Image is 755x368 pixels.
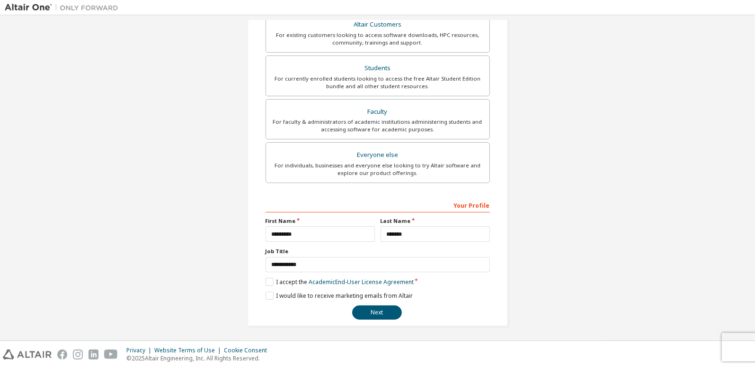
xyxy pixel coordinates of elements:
[272,105,484,119] div: Faculty
[154,347,224,354] div: Website Terms of Use
[272,162,484,177] div: For individuals, businesses and everyone else looking to try Altair software and explore our prod...
[266,278,414,286] label: I accept the
[126,354,273,362] p: © 2025 Altair Engineering, Inc. All Rights Reserved.
[272,75,484,90] div: For currently enrolled students looking to access the free Altair Student Edition bundle and all ...
[57,350,67,359] img: facebook.svg
[104,350,118,359] img: youtube.svg
[266,197,490,212] div: Your Profile
[3,350,52,359] img: altair_logo.svg
[73,350,83,359] img: instagram.svg
[126,347,154,354] div: Privacy
[272,118,484,133] div: For faculty & administrators of academic institutions administering students and accessing softwa...
[381,217,490,225] label: Last Name
[266,292,413,300] label: I would like to receive marketing emails from Altair
[266,217,375,225] label: First Name
[352,305,402,320] button: Next
[89,350,98,359] img: linkedin.svg
[272,31,484,46] div: For existing customers looking to access software downloads, HPC resources, community, trainings ...
[266,248,490,255] label: Job Title
[272,62,484,75] div: Students
[272,148,484,162] div: Everyone else
[272,18,484,31] div: Altair Customers
[224,347,273,354] div: Cookie Consent
[309,278,414,286] a: Academic End-User License Agreement
[5,3,123,12] img: Altair One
